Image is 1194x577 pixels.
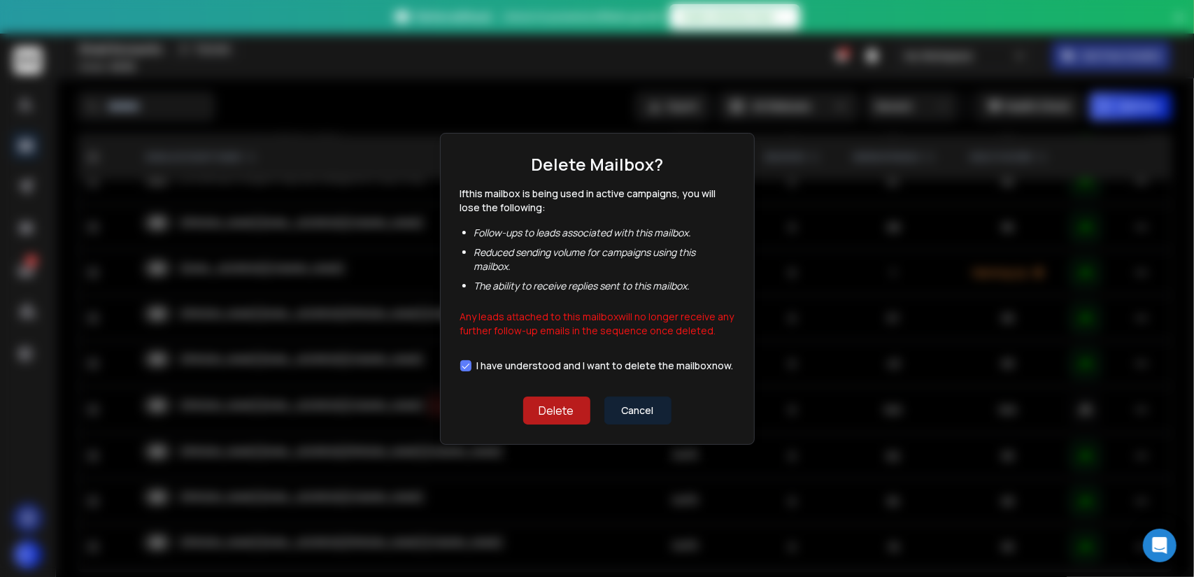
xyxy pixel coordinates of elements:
label: I have understood and I want to delete the mailbox now. [477,361,734,371]
li: The ability to receive replies sent to this mailbox . [474,279,734,293]
p: Any leads attached to this mailbox will no longer receive any further follow-up emails in the seq... [460,304,734,338]
button: Delete [523,397,590,425]
div: Open Intercom Messenger [1143,529,1177,562]
button: Cancel [604,397,671,425]
li: Follow-ups to leads associated with this mailbox . [474,226,734,240]
h1: Delete Mailbox? [531,153,663,176]
li: Reduced sending volume for campaigns using this mailbox . [474,245,734,273]
p: If this mailbox is being used in active campaigns, you will lose the following: [460,187,734,215]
